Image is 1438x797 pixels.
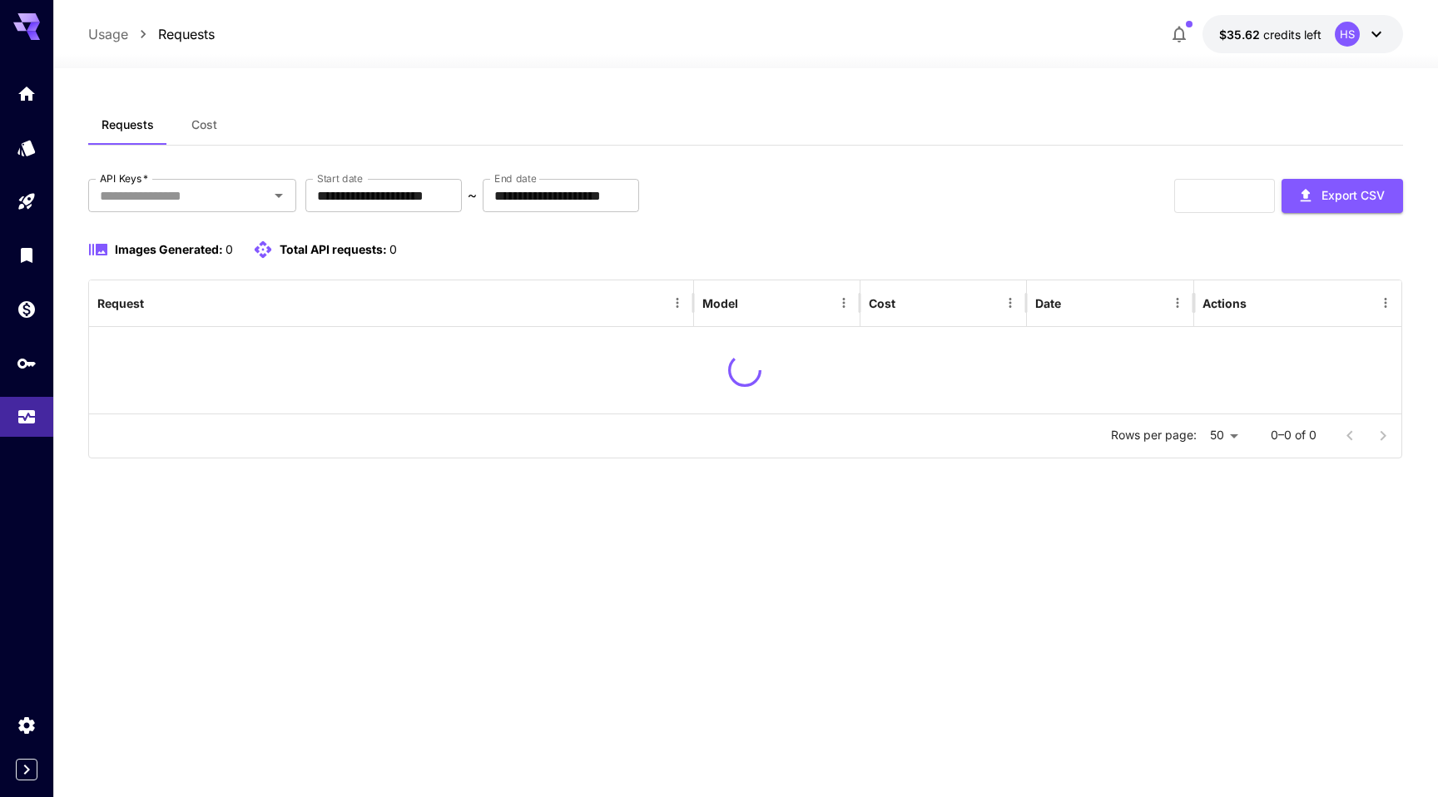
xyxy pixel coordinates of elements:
div: Usage [17,403,37,423]
label: Start date [317,171,363,186]
button: Sort [146,291,169,314]
div: Model [702,296,738,310]
button: Menu [832,291,855,314]
button: Sort [740,291,763,314]
span: $35.62 [1219,27,1263,42]
a: Requests [158,24,215,44]
span: Cost [191,117,217,132]
span: credits left [1263,27,1321,42]
button: Sort [1063,291,1086,314]
div: API Keys [17,353,37,374]
div: Settings [17,715,37,735]
span: Total API requests: [280,242,387,256]
button: Export CSV [1282,179,1403,213]
button: Menu [1374,291,1397,314]
span: Images Generated: [115,242,223,256]
div: Library [17,245,37,265]
button: $35.61555HS [1202,15,1403,53]
div: Home [17,83,37,104]
div: Date [1035,296,1061,310]
div: 50 [1203,423,1244,448]
button: Sort [897,291,920,314]
div: $35.61555 [1219,26,1321,43]
button: Menu [1166,291,1189,314]
div: HS [1335,22,1360,47]
button: Menu [999,291,1022,314]
div: Wallet [17,299,37,319]
button: Open [267,184,290,207]
div: Models [17,137,37,158]
div: Request [97,296,144,310]
label: End date [494,171,536,186]
span: 0 [389,242,397,256]
p: Rows per page: [1111,427,1197,443]
p: ~ [468,186,477,205]
button: Expand sidebar [16,759,37,780]
label: API Keys [100,171,148,186]
button: Menu [666,291,689,314]
nav: breadcrumb [88,24,215,44]
p: 0–0 of 0 [1271,427,1317,443]
div: Actions [1202,296,1247,310]
a: Usage [88,24,128,44]
span: Requests [102,117,154,132]
div: Cost [869,296,895,310]
div: Playground [17,191,37,212]
span: 0 [226,242,233,256]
